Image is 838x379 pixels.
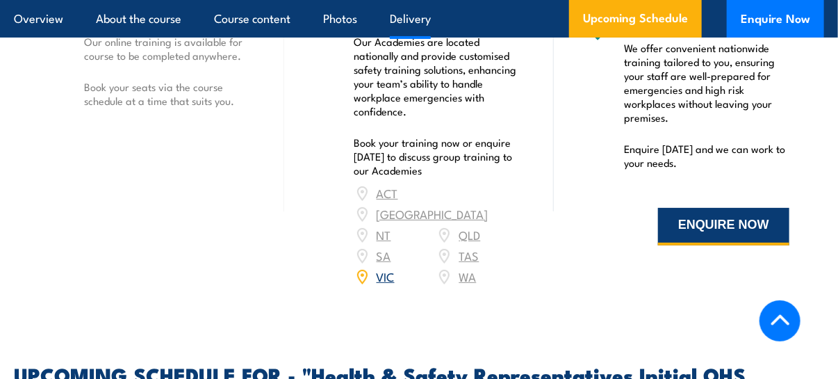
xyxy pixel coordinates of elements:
[354,35,520,118] p: Our Academies are located nationally and provide customised safety training solutions, enhancing ...
[624,142,789,170] p: Enquire [DATE] and we can work to your needs.
[377,268,395,284] a: VIC
[658,208,789,245] button: ENQUIRE NOW
[624,41,789,124] p: We offer convenient nationwide training tailored to you, ensuring your staff are well-prepared fo...
[84,35,249,63] p: Our online training is available for course to be completed anywhere.
[84,80,249,108] p: Book your seats via the course schedule at a time that suits you.
[354,136,520,177] p: Book your training now or enquire [DATE] to discuss group training to our Academies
